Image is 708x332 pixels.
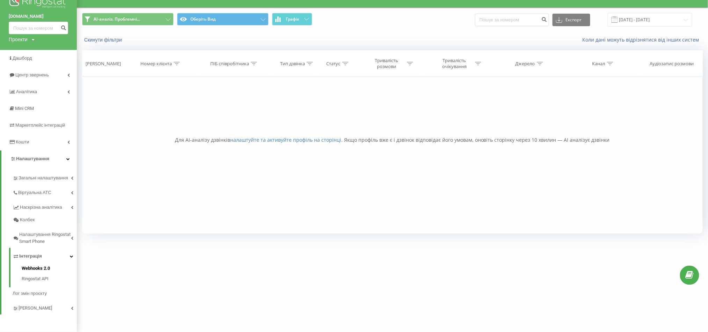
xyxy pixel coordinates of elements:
span: Центр звернень [15,72,49,78]
a: Коли дані можуть відрізнятися вiд інших систем [583,36,703,43]
input: Пошук за номером [9,22,68,34]
span: Налаштування Ringostat Smart Phone [19,231,71,245]
a: Віртуальна АТС [13,184,77,199]
div: Аудіозапис розмови [650,61,694,67]
span: Кошти [16,139,29,145]
div: Для AI-аналізу дзвінків . Якщо профіль вже є і дзвінок відповідає його умовам, оновіть сторінку ч... [82,137,703,143]
div: Тривалість розмови [368,58,405,69]
button: Графік [272,13,312,25]
span: Колбек [20,216,35,223]
div: Джерело [516,61,535,67]
a: Webhooks 2.0 [22,265,77,274]
span: Лог змін проєкту [13,290,47,297]
div: Номер клієнта [140,61,172,67]
input: Пошук за номером [475,14,549,26]
a: Наскрізна аналітика [13,199,77,214]
div: Канал [592,61,605,67]
a: Загальні налаштування [13,170,77,184]
span: Аналiтика [16,89,37,94]
a: [DOMAIN_NAME] [9,13,68,20]
div: Статус [327,61,341,67]
div: Проекти [9,36,28,43]
span: Ringostat API [22,275,49,282]
a: Інтеграція [13,248,77,263]
a: Колбек [13,214,77,226]
span: Інтеграція [19,253,42,260]
div: [PERSON_NAME] [86,61,121,67]
button: Скинути фільтри [82,37,125,43]
a: Ringostat API [22,274,77,282]
span: Графік [286,17,299,22]
a: Лог змін проєкту [13,287,77,300]
button: Оберіть Вид [177,13,269,25]
span: Наскрізна аналітика [20,204,62,211]
span: Загальні налаштування [19,175,68,182]
a: Налаштування Ringostat Smart Phone [13,226,77,248]
span: Маркетплейс інтеграцій [15,123,65,128]
div: Тип дзвінка [280,61,305,67]
div: ПІБ співробітника [210,61,249,67]
button: AI-аналіз. Проблемні... [82,13,174,25]
div: Тривалість очікування [436,58,473,69]
span: Дашборд [13,56,32,61]
span: [PERSON_NAME] [19,305,52,312]
span: Mini CRM [15,106,34,111]
span: Налаштування [16,156,49,161]
span: AI-аналіз. Проблемні... [94,16,140,22]
a: [PERSON_NAME] [13,300,77,315]
a: Налаштування [1,150,77,167]
span: Webhooks 2.0 [22,265,50,272]
a: налаштуйте та активуйте профіль на сторінці [230,137,341,143]
button: Експорт [553,14,590,26]
span: Віртуальна АТС [18,189,51,196]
